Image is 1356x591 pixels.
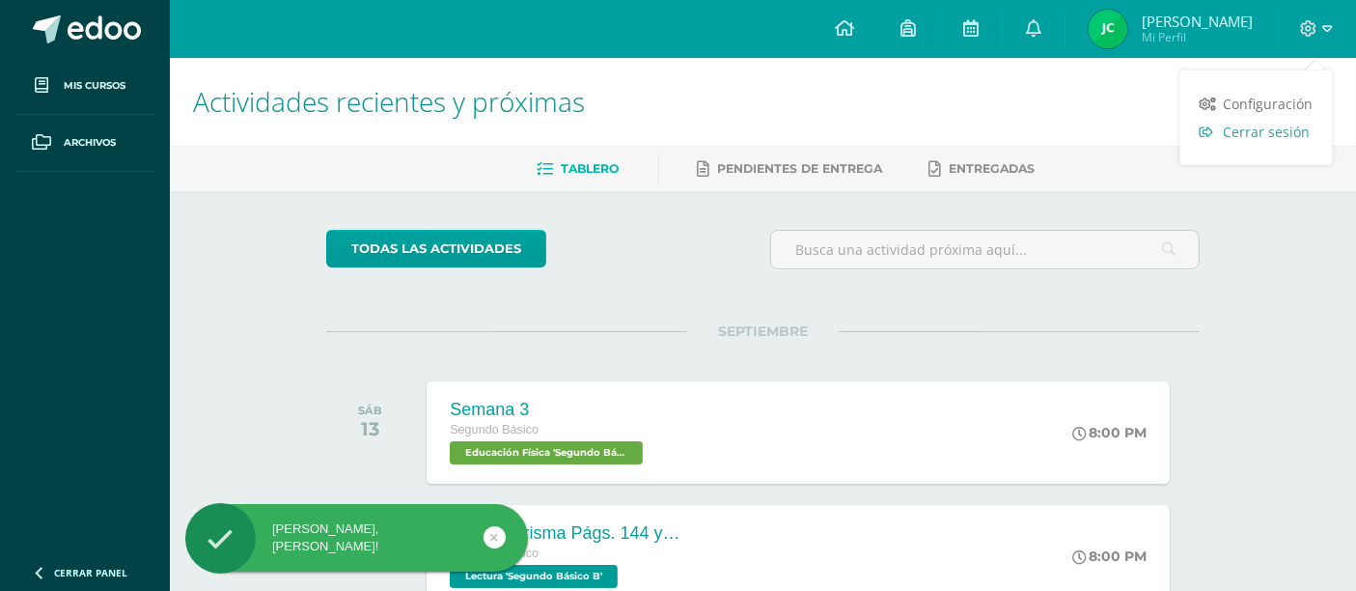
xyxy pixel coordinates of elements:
[185,521,528,555] div: [PERSON_NAME], [PERSON_NAME]!
[929,154,1036,184] a: Entregadas
[687,323,839,340] span: SEPTIEMBRE
[1180,118,1333,146] a: Cerrar sesión
[538,154,620,184] a: Tablero
[562,161,620,176] span: Tablero
[450,400,648,420] div: Semana 3
[64,78,125,94] span: Mis cursos
[1224,95,1314,113] span: Configuración
[1142,29,1253,45] span: Mi Perfil
[1180,90,1333,118] a: Configuración
[64,135,116,151] span: Archivos
[54,566,127,579] span: Cerrar panel
[450,523,681,544] div: Trifoliar/Prisma Págs. 144 y 145
[1224,123,1311,141] span: Cerrar sesión
[358,404,382,417] div: SÁB
[771,231,1199,268] input: Busca una actividad próxima aquí...
[450,441,643,464] span: Educación Física 'Segundo Básico B'
[15,115,154,172] a: Archivos
[950,161,1036,176] span: Entregadas
[1072,548,1147,565] div: 8:00 PM
[1089,10,1127,48] img: ea1128815ae1cf43e590f85f5e8a7301.png
[450,423,539,436] span: Segundo Básico
[698,154,883,184] a: Pendientes de entrega
[718,161,883,176] span: Pendientes de entrega
[326,230,546,267] a: todas las Actividades
[1142,12,1253,31] span: [PERSON_NAME]
[193,83,585,120] span: Actividades recientes y próximas
[15,58,154,115] a: Mis cursos
[358,417,382,440] div: 13
[1072,424,1147,441] div: 8:00 PM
